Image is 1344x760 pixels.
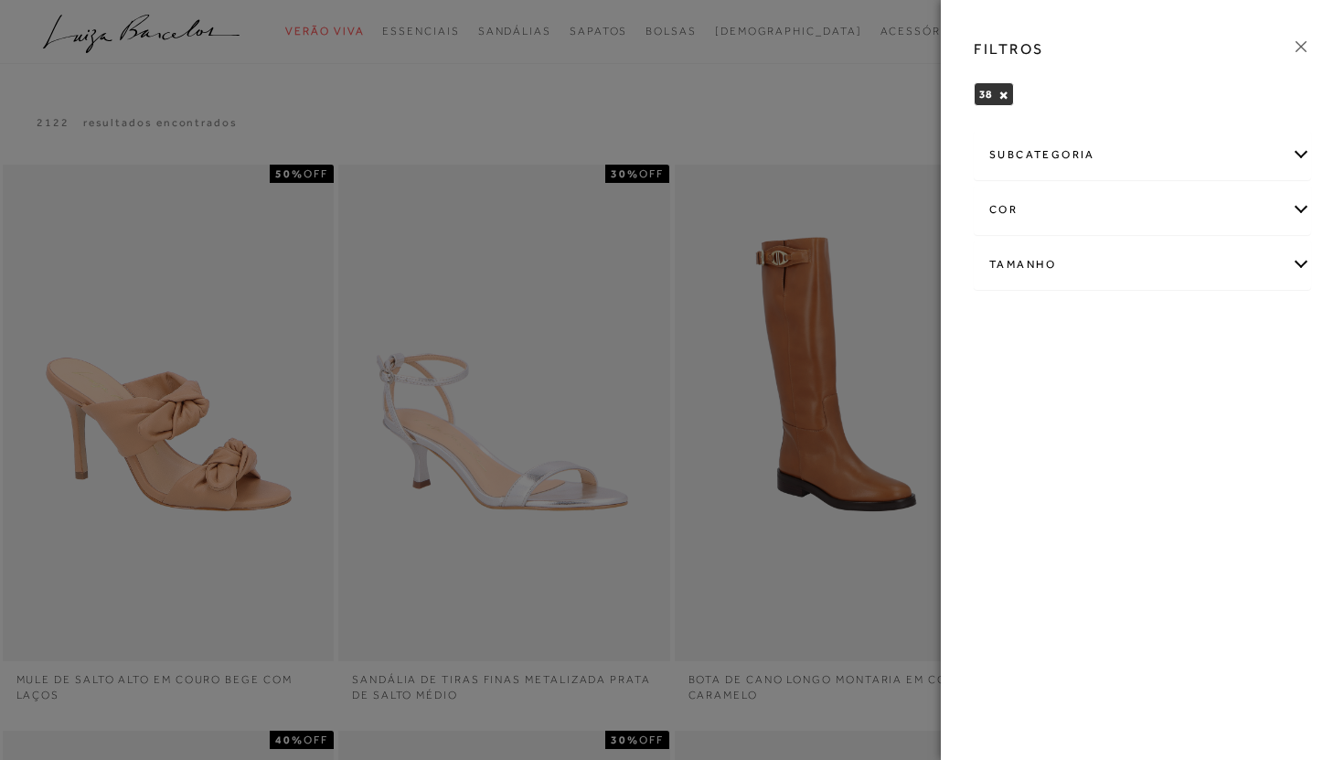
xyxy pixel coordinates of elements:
[979,88,992,101] span: 38
[975,186,1310,234] div: cor
[998,89,1008,102] button: 38 Close
[975,131,1310,179] div: subcategoria
[975,241,1310,289] div: Tamanho
[974,38,1044,59] h3: FILTROS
